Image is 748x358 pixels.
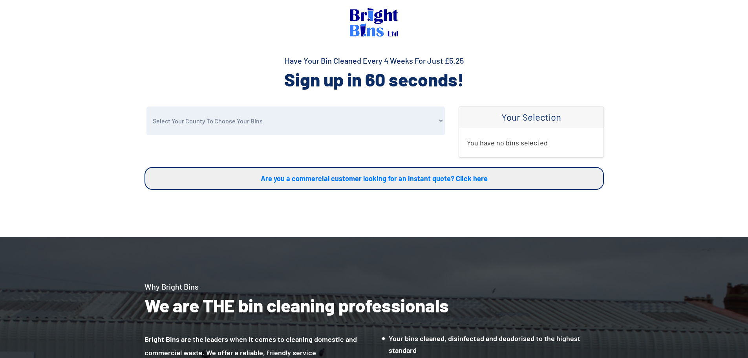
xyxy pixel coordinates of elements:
li: Your bins cleaned, disinfected and deodorised to the highest standard [382,332,604,356]
h4: Your Selection [467,112,596,123]
p: You have no bins selected [467,136,596,149]
h2: Sign up in 60 seconds! [144,68,604,91]
h2: We are THE bin cleaning professionals [144,294,604,317]
a: Are you a commercial customer looking for an instant quote? Click here [144,167,604,190]
h4: Have Your Bin Cleaned Every 4 Weeks For Just £5.25 [144,55,604,66]
h4: Why Bright Bins [144,281,604,292]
